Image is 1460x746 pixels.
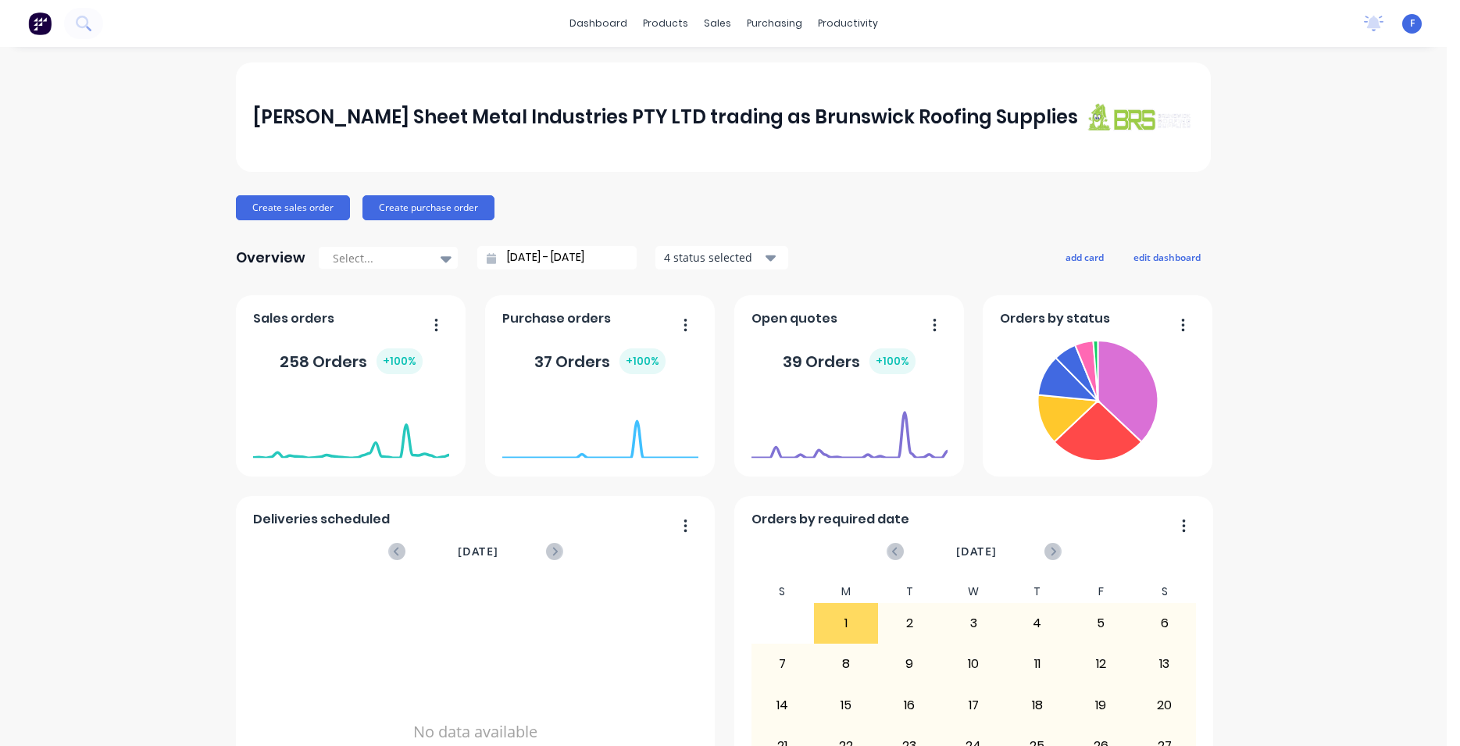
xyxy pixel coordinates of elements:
div: purchasing [739,12,810,35]
img: J A Sheet Metal Industries PTY LTD trading as Brunswick Roofing Supplies [1084,102,1194,131]
span: [DATE] [956,543,997,560]
img: Factory [28,12,52,35]
button: 4 status selected [655,246,788,269]
div: [PERSON_NAME] Sheet Metal Industries PTY LTD trading as Brunswick Roofing Supplies [253,102,1078,133]
div: 9 [879,644,941,684]
div: 39 Orders [783,348,916,374]
div: 12 [1069,644,1132,684]
div: sales [696,12,739,35]
div: S [751,580,815,603]
div: 10 [942,644,1005,684]
div: Overview [236,242,305,273]
button: edit dashboard [1123,247,1211,267]
span: F [1410,16,1415,30]
div: 3 [942,604,1005,643]
span: Sales orders [253,309,334,328]
div: 4 [1006,604,1069,643]
button: add card [1055,247,1114,267]
div: + 100 % [619,348,666,374]
div: 5 [1069,604,1132,643]
div: productivity [810,12,886,35]
button: Create purchase order [362,195,494,220]
div: + 100 % [869,348,916,374]
div: 258 Orders [280,348,423,374]
span: Orders by status [1000,309,1110,328]
div: M [814,580,878,603]
div: F [1069,580,1133,603]
div: 17 [942,686,1005,725]
div: 16 [879,686,941,725]
div: + 100 % [377,348,423,374]
div: S [1133,580,1197,603]
div: 13 [1133,644,1196,684]
span: Purchase orders [502,309,611,328]
div: 1 [815,604,877,643]
div: 20 [1133,686,1196,725]
div: 8 [815,644,877,684]
span: [DATE] [458,543,498,560]
div: 37 Orders [534,348,666,374]
div: 14 [751,686,814,725]
div: 11 [1006,644,1069,684]
span: Open quotes [751,309,837,328]
div: W [941,580,1005,603]
div: 15 [815,686,877,725]
div: 2 [879,604,941,643]
div: products [635,12,696,35]
a: dashboard [562,12,635,35]
div: 19 [1069,686,1132,725]
button: Create sales order [236,195,350,220]
div: 6 [1133,604,1196,643]
div: 7 [751,644,814,684]
div: T [1005,580,1069,603]
div: T [878,580,942,603]
div: 4 status selected [664,249,762,266]
div: 18 [1006,686,1069,725]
